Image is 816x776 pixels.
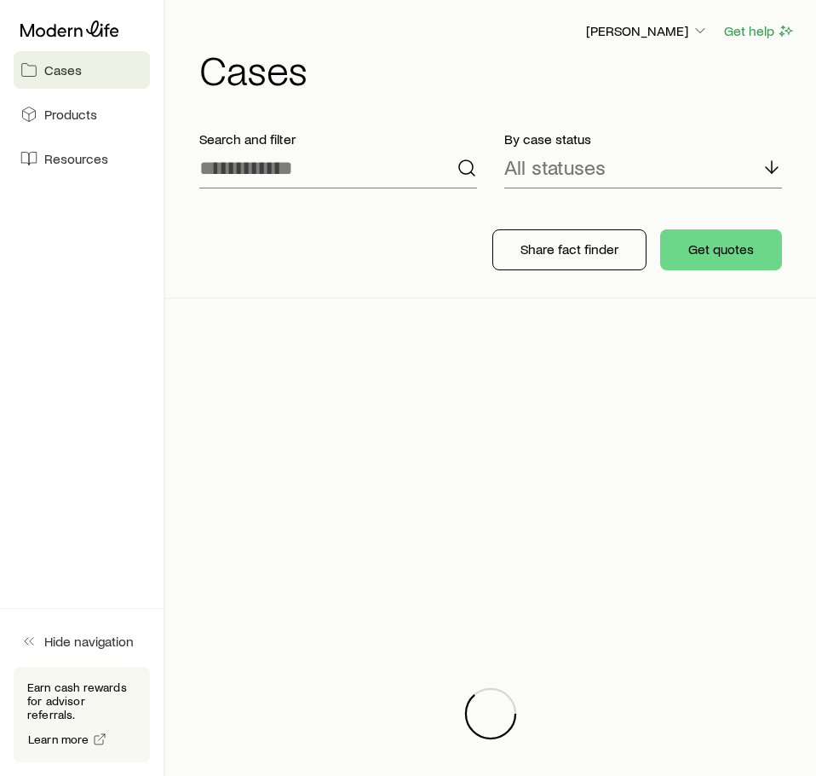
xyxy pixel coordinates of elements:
[520,240,618,258] p: Share fact finder
[586,22,709,39] p: [PERSON_NAME]
[27,680,136,721] p: Earn cash rewards for advisor referrals.
[44,61,82,78] span: Cases
[14,51,150,89] a: Cases
[199,49,796,90] h1: Cases
[14,623,150,660] button: Hide navigation
[492,229,646,270] button: Share fact finder
[660,229,782,270] button: Get quotes
[723,21,796,41] button: Get help
[504,130,782,148] p: By case status
[28,733,89,745] span: Learn more
[199,130,477,148] p: Search and filter
[44,150,108,167] span: Resources
[14,667,150,762] div: Earn cash rewards for advisor referrals.Learn more
[504,155,606,179] p: All statuses
[14,96,150,133] a: Products
[44,633,134,650] span: Hide navigation
[14,140,150,177] a: Resources
[44,106,97,123] span: Products
[585,21,710,42] button: [PERSON_NAME]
